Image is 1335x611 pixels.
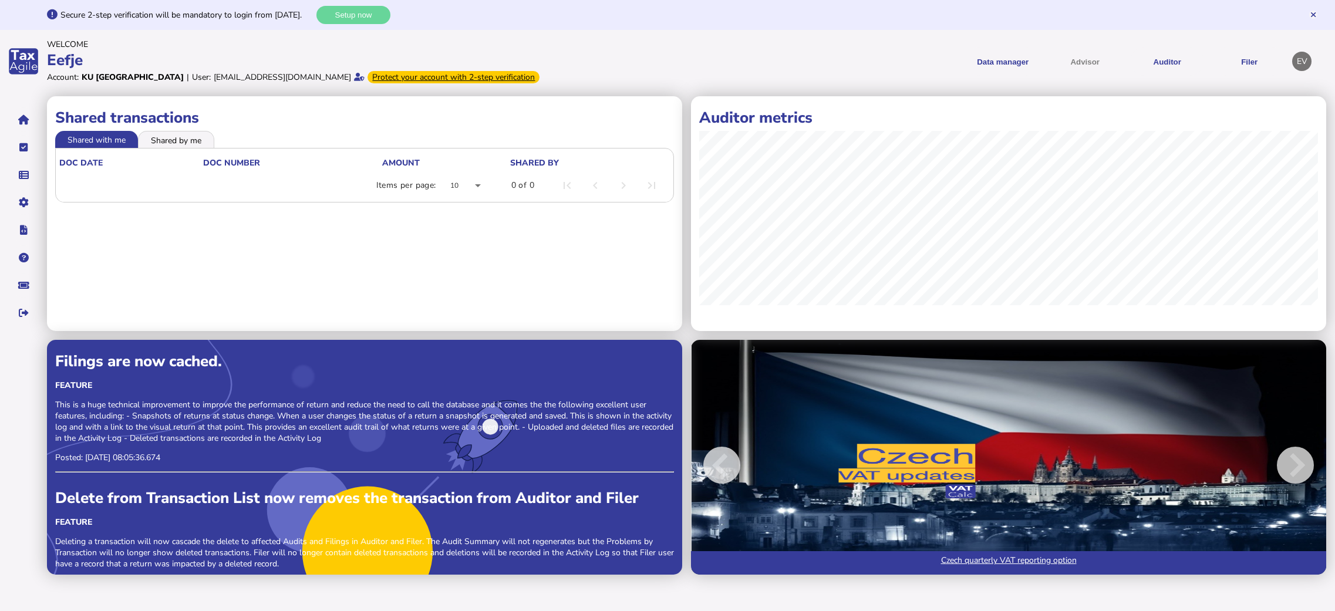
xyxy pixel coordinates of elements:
[316,6,390,24] button: Setup now
[214,72,351,83] div: [EMAIL_ADDRESS][DOMAIN_NAME]
[1228,348,1326,583] button: Next
[47,39,664,50] div: Welcome
[55,380,674,391] div: Feature
[55,536,674,569] p: Deleting a transaction will now cascade the delete to affected Audits and Filings in Auditor and ...
[55,399,674,444] p: This is a huge technical improvement to improve the performance of return and reduce the need to ...
[1212,47,1286,76] button: Filer
[1130,47,1204,76] button: Auditor
[382,157,510,168] div: Amount
[138,131,214,147] li: Shared by me
[966,47,1040,76] button: Shows a dropdown of Data manager options
[55,351,674,372] div: Filings are now cached.
[11,107,36,132] button: Home
[11,135,36,160] button: Tasks
[55,452,674,463] p: Posted: [DATE] 08:05:36.674
[510,157,666,168] div: shared by
[511,180,534,191] div: 0 of 0
[59,157,202,168] div: doc date
[1292,52,1312,71] div: Profile settings
[11,190,36,215] button: Manage settings
[11,245,36,270] button: Help pages
[691,551,1326,575] a: Czech quarterly VAT reporting option
[187,72,189,83] div: |
[691,348,790,583] button: Previous
[510,157,559,168] div: shared by
[11,218,36,242] button: Developer hub links
[382,157,420,168] div: Amount
[1048,47,1122,76] button: Shows a dropdown of VAT Advisor options
[82,72,184,83] div: KU [GEOGRAPHIC_DATA]
[354,73,365,81] i: Email verified
[376,180,436,191] div: Items per page:
[55,517,674,528] div: Feature
[55,107,674,128] h1: Shared transactions
[203,157,381,168] div: doc number
[11,163,36,187] button: Data manager
[699,107,1318,128] h1: Auditor metrics
[368,71,540,83] div: From Oct 1, 2025, 2-step verification will be required to login. Set it up now...
[11,273,36,298] button: Raise a support ticket
[11,301,36,325] button: Sign out
[203,157,260,168] div: doc number
[55,131,138,147] li: Shared with me
[47,72,79,83] div: Account:
[60,9,313,21] div: Secure 2-step verification will be mandatory to login from [DATE].
[1309,11,1317,19] button: Hide message
[192,72,211,83] div: User:
[691,340,1326,575] img: Image for blog post: Czech quarterly VAT reporting option
[55,488,674,508] div: Delete from Transaction List now removes the transaction from Auditor and Filer
[59,157,103,168] div: doc date
[670,47,1287,76] menu: navigate products
[47,50,664,70] div: Eefje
